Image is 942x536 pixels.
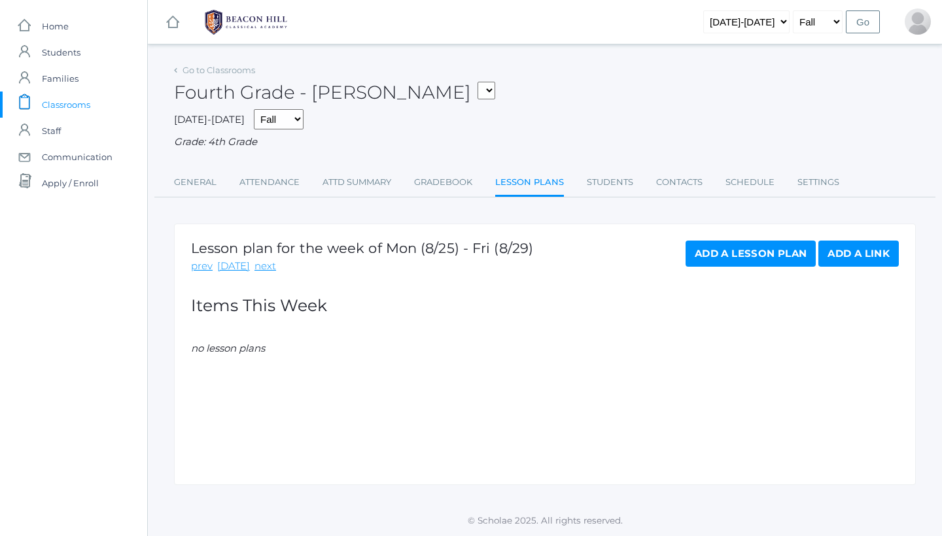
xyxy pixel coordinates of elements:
a: General [174,169,217,195]
a: Lesson Plans [495,169,564,197]
a: [DATE] [217,259,250,274]
h2: Fourth Grade - [PERSON_NAME] [174,82,495,103]
span: Students [42,39,80,65]
img: BHCALogos-05-308ed15e86a5a0abce9b8dd61676a3503ac9727e845dece92d48e8588c001991.png [197,6,295,39]
em: no lesson plans [191,342,265,354]
span: Communication [42,144,113,170]
a: Settings [797,169,839,195]
span: Apply / Enroll [42,170,99,196]
a: Attendance [239,169,300,195]
h2: Items This Week [191,297,899,315]
p: © Scholae 2025. All rights reserved. [148,514,942,527]
a: next [254,259,276,274]
a: Contacts [656,169,703,195]
a: Add a Lesson Plan [686,241,816,267]
span: [DATE]-[DATE] [174,113,245,126]
h1: Lesson plan for the week of Mon (8/25) - Fri (8/29) [191,241,533,256]
span: Staff [42,118,61,144]
input: Go [846,10,880,33]
span: Home [42,13,69,39]
a: Students [587,169,633,195]
a: Attd Summary [323,169,391,195]
a: Add a Link [818,241,899,267]
div: Grade: 4th Grade [174,135,916,150]
a: prev [191,259,213,274]
a: Schedule [725,169,775,195]
a: Go to Classrooms [183,65,255,75]
a: Gradebook [414,169,472,195]
div: Lydia Chaffin [905,8,931,35]
span: Families [42,65,78,92]
span: Classrooms [42,92,90,118]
